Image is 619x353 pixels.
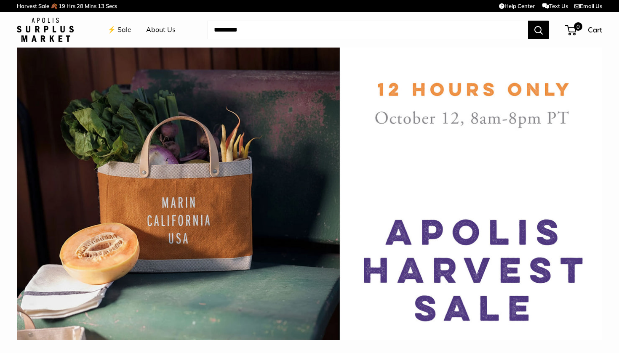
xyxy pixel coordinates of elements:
[98,3,104,9] span: 13
[574,22,582,31] span: 0
[542,3,568,9] a: Text Us
[107,24,131,36] a: ⚡️ Sale
[499,3,535,9] a: Help Center
[146,24,176,36] a: About Us
[77,3,83,9] span: 28
[85,3,96,9] span: Mins
[566,23,602,37] a: 0 Cart
[17,18,74,42] img: Apolis: Surplus Market
[59,3,65,9] span: 19
[67,3,75,9] span: Hrs
[588,25,602,34] span: Cart
[106,3,117,9] span: Secs
[528,21,549,39] button: Search
[574,3,602,9] a: Email Us
[207,21,528,39] input: Search...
